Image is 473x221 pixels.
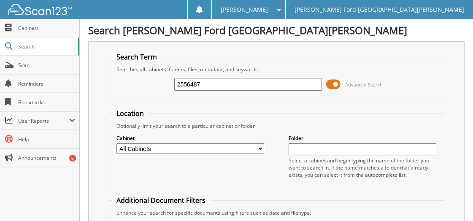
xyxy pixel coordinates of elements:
[345,81,383,88] span: Advanced Search
[18,136,75,143] span: Help
[116,135,264,142] label: Cabinet
[112,196,210,205] legend: Additional Document Filters
[289,157,436,178] div: Select a cabinet and begin typing the name of the folder you want to search in. If the name match...
[221,7,268,12] span: [PERSON_NAME]
[289,135,436,142] label: Folder
[295,7,464,12] span: [PERSON_NAME] Ford [GEOGRAPHIC_DATA][PERSON_NAME]
[431,181,473,221] iframe: Chat Widget
[69,155,76,162] div: 6
[18,99,75,106] span: Bookmarks
[18,24,75,32] span: Cabinets
[18,43,74,50] span: Search
[112,109,148,118] legend: Location
[18,117,69,124] span: User Reports
[112,209,441,216] div: Enhance your search for specific documents using filters such as date and file type.
[18,154,75,162] span: Announcements
[112,122,441,129] div: Optionally limit your search to a particular cabinet or folder
[18,80,75,87] span: Reminders
[88,23,465,37] h1: Search [PERSON_NAME] Ford [GEOGRAPHIC_DATA][PERSON_NAME]
[8,4,72,15] img: scan123-logo-white.svg
[112,66,441,73] div: Searches all cabinets, folders, files, metadata, and keywords
[112,52,161,62] legend: Search Term
[18,62,75,69] span: Scan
